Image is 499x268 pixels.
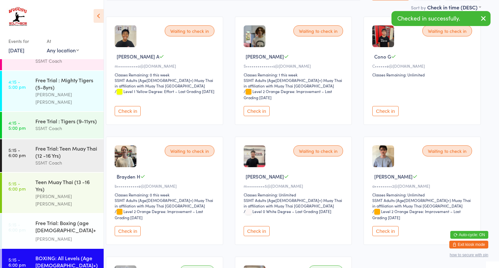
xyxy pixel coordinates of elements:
span: [PERSON_NAME] [246,173,284,180]
div: Classes Remaining: Unlimited [372,72,474,77]
img: image1673512498.png [372,145,394,167]
div: Free Trial: Boxing (age [DEMOGRAPHIC_DATA]+ years) [35,219,98,235]
div: b•••••••••••e@[DOMAIN_NAME] [115,183,216,189]
div: Waiting to check in [165,25,214,36]
time: 4:15 - 5:00 pm [8,79,26,89]
div: Classes Remaining: 0 this week [115,72,216,77]
img: Southside Muay Thai & Fitness [6,5,29,29]
button: Check in [372,226,398,236]
button: Check in [244,106,270,116]
div: Waiting to check in [422,145,472,156]
div: SSMT Adults (Age[DEMOGRAPHIC_DATA]+) Muay Thai in affiliation with Muay Thai [GEOGRAPHIC_DATA] [372,197,474,208]
span: Cono G [374,53,391,60]
div: At [47,36,79,47]
button: Check in [115,106,141,116]
a: [DATE] [8,47,24,54]
div: Events for [8,36,40,47]
button: Auto-cycle: ON [450,231,488,239]
div: Free Trial: Teen Muay Thai (12 -16 Yrs) [35,145,98,159]
span: / Level 0 White Degree – Last Grading [DATE] [244,208,331,214]
div: Classes Remaining: Unlimited [372,192,474,197]
label: Sort by [411,4,426,11]
div: SSMT Coach [35,125,98,132]
a: 5:15 -6:00 pmFree Trial: Boxing (age [DEMOGRAPHIC_DATA]+ years)[PERSON_NAME] [2,214,104,248]
div: Waiting to check in [165,145,214,156]
a: 4:15 -5:00 pmFree Trial : Tigers (9-11yrs)SSMT Coach [2,112,104,139]
div: [PERSON_NAME] [PERSON_NAME] [35,193,98,208]
div: m•••••••••5@[DOMAIN_NAME] [244,183,345,189]
img: image1743745534.png [372,25,394,47]
button: how to secure with pin [450,253,488,257]
div: Classes Remaining: 0 this week [115,192,216,197]
div: Any location [47,47,79,54]
time: 5:15 - 6:00 pm [8,222,26,232]
div: SSMT Adults (Age[DEMOGRAPHIC_DATA]+) Muay Thai in affiliation with Muay Thai [GEOGRAPHIC_DATA] [115,77,216,88]
a: 5:15 -6:00 pmTeen Muay Thai (13 -16 Yrs)[PERSON_NAME] [PERSON_NAME] [2,173,104,213]
div: [PERSON_NAME] [PERSON_NAME] [35,91,98,106]
div: m••••••••••o@[DOMAIN_NAME] [115,63,216,69]
div: Classes Remaining: 1 this week [244,72,345,77]
img: image1693474689.png [115,145,136,167]
span: [PERSON_NAME] A [117,53,159,60]
div: Waiting to check in [293,145,343,156]
div: Waiting to check in [293,25,343,36]
div: Checked in successfully. [391,11,491,26]
div: SSMT Coach [35,159,98,167]
div: Classes Remaining: Unlimited [244,192,345,197]
div: C••••••e@[DOMAIN_NAME] [372,63,474,69]
div: SSMT Adults (Age[DEMOGRAPHIC_DATA]+) Muay Thai in affiliation with Muay Thai [GEOGRAPHIC_DATA] [244,77,345,88]
span: [PERSON_NAME] [374,173,413,180]
span: Brayden H [117,173,140,180]
span: [PERSON_NAME] [246,53,284,60]
button: Exit kiosk mode [449,241,488,248]
div: [PERSON_NAME] [35,235,98,243]
button: Check in [244,226,270,236]
button: Check in [115,226,141,236]
time: 5:15 - 6:00 pm [8,147,26,158]
div: SSMT Adults (Age[DEMOGRAPHIC_DATA]+) Muay Thai in affiliation with Muay Thai [GEOGRAPHIC_DATA] [115,197,216,208]
div: Check in time (DESC) [427,4,481,11]
div: S••••••••••••••s@[DOMAIN_NAME] [244,63,345,69]
div: Teen Muay Thai (13 -16 Yrs) [35,178,98,193]
div: a•••••••••2@[DOMAIN_NAME] [372,183,474,189]
span: / Level 1 Yellow Degree: Effort – Last Grading [DATE] [115,88,214,94]
time: 4:15 - 5:00 pm [8,120,26,130]
img: image1732912308.png [115,25,136,47]
div: Waiting to check in [422,25,472,36]
a: 5:15 -6:00 pmFree Trial: Teen Muay Thai (12 -16 Yrs)SSMT Coach [2,139,104,172]
img: image1754559785.png [244,145,265,167]
img: image1678956713.png [244,25,265,47]
div: Free Trial : Tigers (9-11yrs) [35,117,98,125]
div: SSMT Coach [35,57,98,65]
a: 4:15 -5:00 pmFree Trial : Mighty Tigers (5-8yrs)[PERSON_NAME] [PERSON_NAME] [2,71,104,111]
div: Free Trial : Mighty Tigers (5-8yrs) [35,76,98,91]
time: 5:15 - 6:00 pm [8,181,26,191]
div: SSMT Adults (Age[DEMOGRAPHIC_DATA]+) Muay Thai in affiliation with Muay Thai [GEOGRAPHIC_DATA] [244,197,345,208]
button: Check in [372,106,398,116]
time: 5:15 - 6:00 pm [8,257,26,267]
